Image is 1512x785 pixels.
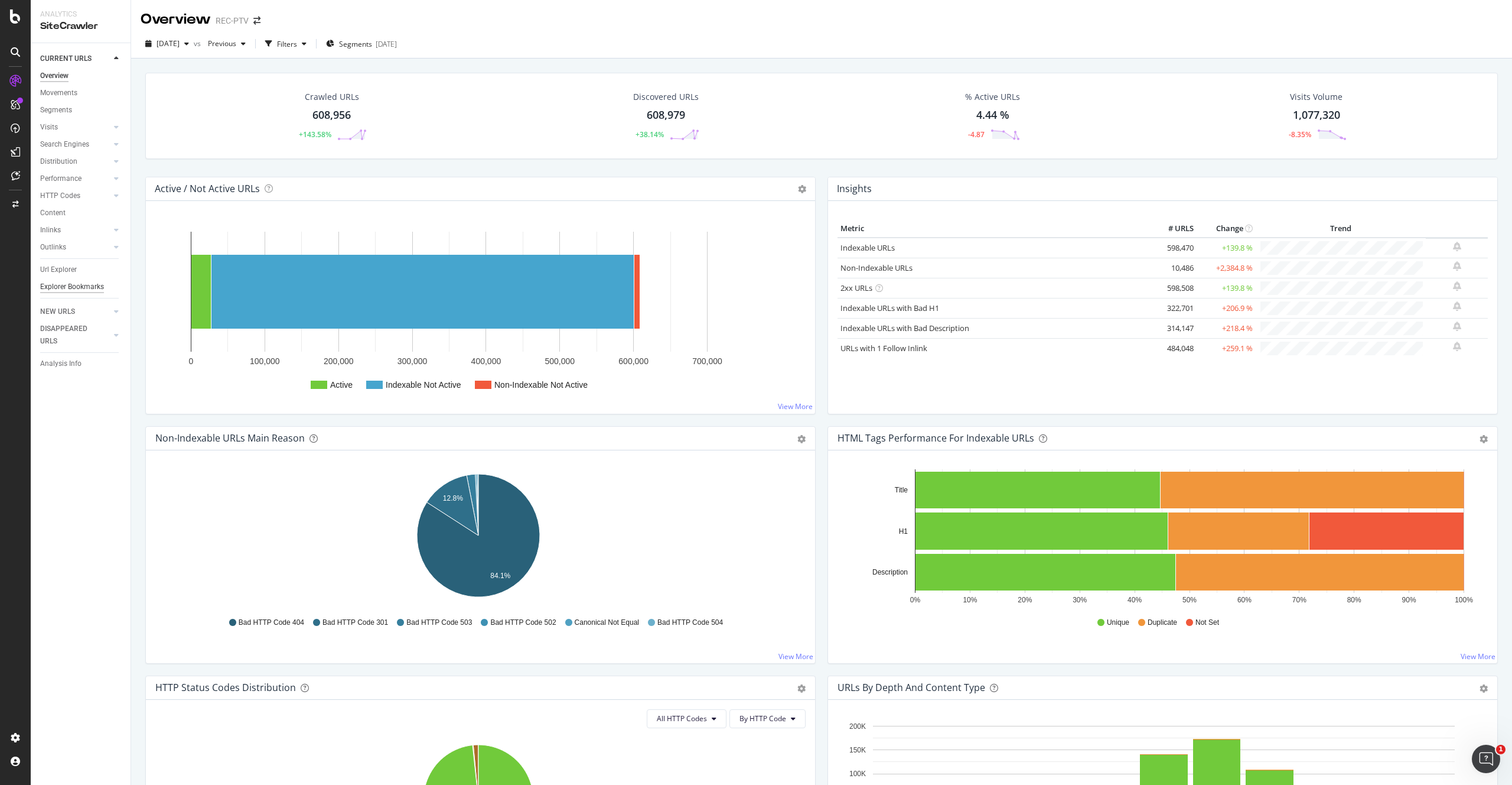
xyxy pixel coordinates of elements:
a: Segments [40,104,122,116]
span: 2025 Aug. 7th [157,38,180,48]
div: 1,077,320 [1293,108,1340,123]
td: 10,486 [1149,258,1197,278]
h4: Active / Not Active URLs [155,181,260,197]
div: bell-plus [1453,242,1461,251]
a: Outlinks [40,241,110,254]
div: Distribution [40,155,77,168]
button: Segments[DATE] [321,34,402,53]
text: 12.8% [443,494,463,502]
div: HTTP Status Codes Distribution [155,682,296,693]
div: A chart. [155,220,801,404]
text: 84.1% [490,572,510,580]
td: 598,508 [1149,278,1197,298]
a: Indexable URLs with Bad H1 [840,303,939,313]
div: NEW URLS [40,306,75,318]
th: Metric [838,220,1149,238]
div: HTTP Codes [40,190,80,202]
a: Analysis Info [40,358,122,370]
button: [DATE] [141,34,194,53]
div: Non-Indexable URLs Main Reason [155,432,305,444]
a: Overview [40,70,122,82]
span: Duplicate [1148,618,1177,628]
span: 1 [1496,745,1506,754]
div: bell-plus [1453,301,1461,311]
text: 50% [1182,596,1197,604]
div: -8.35% [1289,129,1311,140]
div: 608,979 [647,108,685,123]
text: 70% [1292,596,1306,604]
th: Change [1197,220,1256,238]
div: -4.87 [968,129,985,140]
iframe: Intercom live chat [1472,745,1500,773]
text: 300,000 [397,356,428,366]
text: 200,000 [324,356,354,366]
a: View More [778,651,813,661]
text: 0% [910,596,921,604]
div: Overview [141,9,211,30]
div: Overview [40,70,69,82]
text: 80% [1347,596,1361,604]
a: NEW URLS [40,306,110,318]
text: 100K [849,770,866,778]
div: Inlinks [40,224,61,236]
text: H1 [899,527,908,536]
td: +206.9 % [1197,298,1256,318]
div: Url Explorer [40,264,77,276]
a: View More [778,401,813,411]
div: Outlinks [40,241,66,254]
span: vs [194,38,203,48]
div: gear [1480,435,1488,443]
text: 30% [1073,596,1087,604]
text: Non-Indexable Not Active [494,380,588,390]
div: gear [1480,685,1488,693]
span: By HTTP Code [739,713,786,724]
td: 484,048 [1149,338,1197,358]
span: Previous [203,38,236,48]
text: 200K [849,722,866,731]
div: arrow-right-arrow-left [253,17,260,25]
button: By HTTP Code [729,709,806,728]
a: Indexable URLs [840,242,895,253]
div: REC-PTV [216,15,249,27]
span: Unique [1107,618,1129,628]
div: Search Engines [40,138,89,151]
div: gear [797,685,806,693]
a: Performance [40,173,110,185]
text: 400,000 [471,356,501,366]
th: # URLS [1149,220,1197,238]
span: Bad HTTP Code 503 [406,618,472,628]
i: Options [798,185,806,193]
div: bell-plus [1453,342,1461,351]
svg: A chart. [155,469,801,606]
td: 322,701 [1149,298,1197,318]
text: Description [872,568,908,576]
div: Segments [40,104,72,116]
text: 150K [849,746,866,754]
div: URLs by Depth and Content Type [838,682,985,693]
text: 100% [1455,596,1473,604]
div: Performance [40,173,82,185]
div: SiteCrawler [40,20,121,33]
div: +38.14% [636,129,664,140]
text: 90% [1402,596,1416,604]
div: Explorer Bookmarks [40,281,104,293]
td: +139.8 % [1197,278,1256,298]
span: Bad HTTP Code 404 [239,618,304,628]
text: 60% [1237,596,1252,604]
a: URLs with 1 Follow Inlink [840,343,927,353]
text: Title [895,486,908,494]
span: Segments [339,39,372,49]
div: Discovered URLs [633,91,699,103]
div: A chart. [838,469,1484,606]
text: Active [330,380,353,390]
a: Non-Indexable URLs [840,262,913,273]
a: DISAPPEARED URLS [40,323,110,348]
div: +143.58% [299,129,331,140]
h4: Insights [837,181,872,197]
button: All HTTP Codes [647,709,726,728]
span: Bad HTTP Code 502 [490,618,556,628]
div: Analytics [40,9,121,20]
div: CURRENT URLS [40,53,92,65]
td: +2,384.8 % [1197,258,1256,278]
td: +259.1 % [1197,338,1256,358]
